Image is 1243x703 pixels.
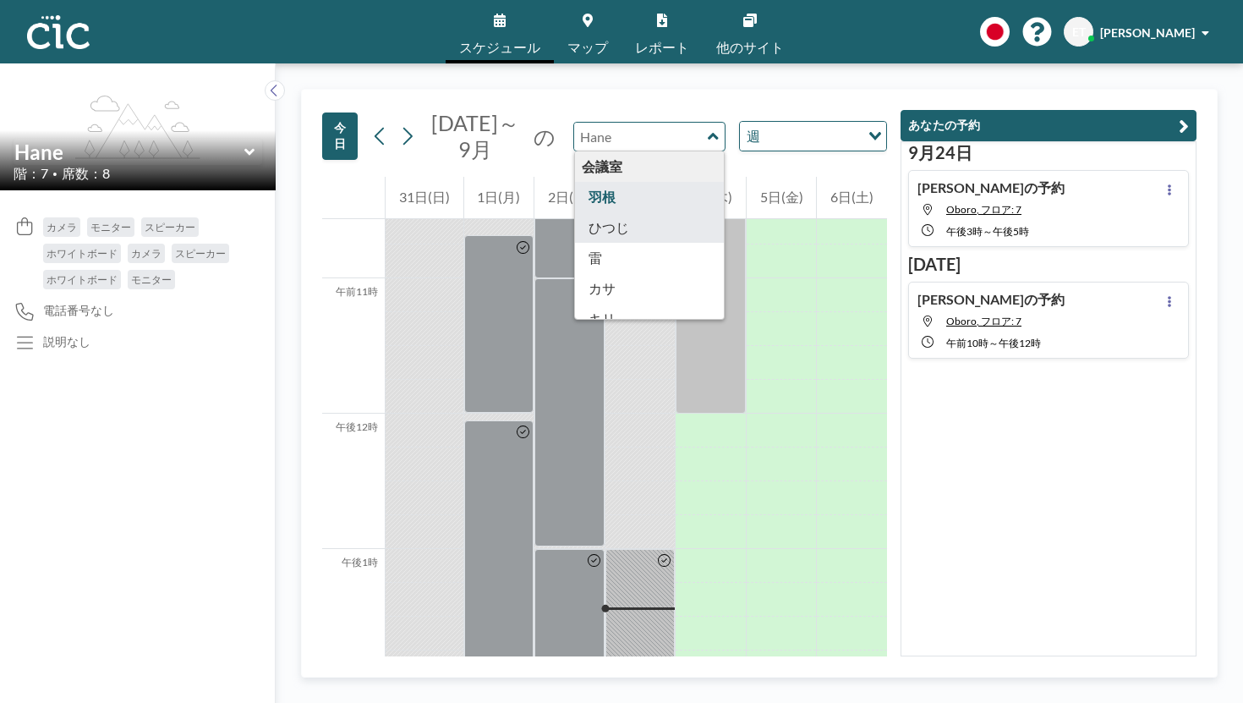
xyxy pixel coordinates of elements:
input: 羽根 [14,140,244,164]
font: 午後5時 [993,225,1029,238]
font: 羽根 [589,189,616,205]
font: レポート [635,39,689,55]
font: 階：7 [14,165,48,181]
font: 今日 [334,120,346,151]
font: 午前10時 [946,337,988,349]
font: 午後12時 [336,420,378,433]
font: ホワイトボード [47,273,118,286]
font: ホワイトボード [47,247,118,260]
font: [PERSON_NAME] [1100,25,1195,40]
font: キリ [589,310,616,327]
font: 説明なし [43,334,90,349]
span: このリソースは存在しないか有効です。確認してください [946,203,1021,216]
button: あなたの予約 [901,110,1196,141]
font: の [534,124,556,149]
font: [DATE]～9月 [431,110,519,162]
font: スピーカー [175,247,226,260]
font: 午後12時 [999,337,1041,349]
font: ～ [983,225,993,238]
font: モニター [131,273,172,286]
font: 週 [747,128,760,144]
font: [PERSON_NAME]の予約 [917,291,1065,307]
font: 午後3時 [946,225,983,238]
font: ～ [988,337,999,349]
font: モニター [90,221,131,233]
button: 今日 [322,113,358,160]
font: スケジュール [459,39,540,55]
input: オプションを検索 [765,125,858,147]
font: 会議室 [582,158,622,174]
font: 31日(日) [399,189,450,205]
font: 6日(土) [830,189,873,205]
font: [PERSON_NAME]の予約 [917,179,1065,195]
font: 雷 [589,250,602,266]
font: 1日(月) [477,189,520,205]
font: ET [1072,25,1086,39]
font: 他のサイト [716,39,784,55]
font: ひつじ [589,219,629,235]
font: 2日(火) [548,189,591,205]
font: カメラ [47,221,77,233]
font: 5日(金) [760,189,803,205]
font: マップ [567,39,608,55]
img: 組織ロゴ [27,15,90,49]
font: 午前11時 [336,285,378,298]
font: 午後1時 [342,556,378,568]
input: Hane [574,123,707,151]
font: カサ [589,280,616,296]
font: 電話番号なし [43,303,114,317]
font: カメラ [131,247,162,260]
font: [DATE] [908,254,961,274]
font: 席数：8 [62,165,110,181]
div: オプションを検索 [740,122,886,151]
font: 9月24日 [908,142,972,162]
font: あなたの予約 [908,118,981,132]
span: このリソースは存在しないか有効です。確認してください [946,315,1021,327]
font: • [52,168,57,178]
font: スピーカー [145,221,195,233]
